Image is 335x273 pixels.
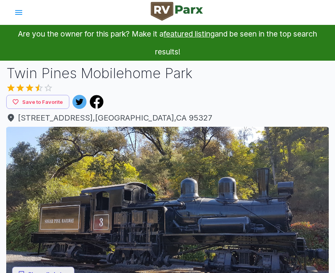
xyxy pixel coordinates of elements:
span: [STREET_ADDRESS] , [GEOGRAPHIC_DATA] , CA 95327 [6,112,329,124]
button: account of current user [9,3,28,22]
button: Save to Favorite [6,95,69,109]
a: RVParx Logo [151,2,203,23]
img: RVParx Logo [151,2,203,21]
a: [STREET_ADDRESS],[GEOGRAPHIC_DATA],CA 95327 [6,112,329,124]
p: Are you the owner for this park? Make it a and be seen in the top search results! [9,25,326,61]
h1: Twin Pines Mobilehome Park [6,64,329,83]
a: featured listing [164,29,215,38]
